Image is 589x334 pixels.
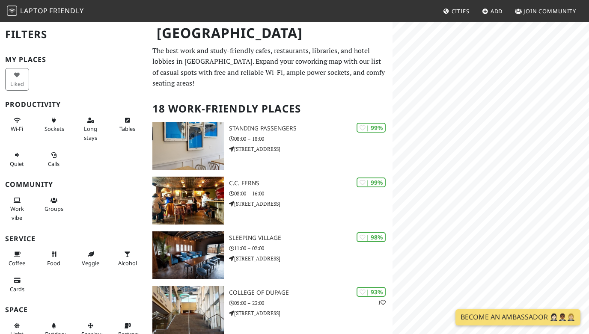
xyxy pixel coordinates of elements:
[42,247,66,270] button: Food
[5,148,29,171] button: Quiet
[357,177,386,187] div: | 99%
[119,125,135,133] span: Work-friendly tables
[7,4,84,19] a: LaptopFriendly LaptopFriendly
[229,309,393,317] p: [STREET_ADDRESS]
[147,231,393,279] a: Sleeping Village | 98% Sleeping Village 11:00 – 02:00 [STREET_ADDRESS]
[5,100,142,109] h3: Productivity
[491,7,503,15] span: Add
[152,231,224,279] img: Sleeping Village
[147,286,393,334] a: College of DuPage | 93% 1 College of DuPage 05:00 – 23:00 [STREET_ADDRESS]
[9,259,25,267] span: Coffee
[229,200,393,208] p: [STREET_ADDRESS]
[42,148,66,171] button: Calls
[5,180,142,189] h3: Community
[118,259,137,267] span: Alcohol
[20,6,48,15] span: Laptop
[512,3,580,19] a: Join Community
[47,259,60,267] span: Food
[152,177,224,225] img: C.C. Ferns
[116,247,140,270] button: Alcohol
[229,189,393,198] p: 08:00 – 16:00
[479,3,506,19] a: Add
[10,160,24,168] span: Quiet
[152,286,224,334] img: College of DuPage
[45,205,63,213] span: Group tables
[5,273,29,296] button: Cards
[150,21,391,45] h1: [GEOGRAPHIC_DATA]
[229,244,393,252] p: 11:00 – 02:00
[79,247,103,270] button: Veggie
[45,125,64,133] span: Power sockets
[147,177,393,225] a: C.C. Ferns | 99% C.C. Ferns 08:00 – 16:00 [STREET_ADDRESS]
[11,125,23,133] span: Stable Wi-Fi
[5,235,142,243] h3: Service
[229,125,393,132] h3: Standing Passengers
[5,113,29,136] button: Wi-Fi
[10,285,24,293] span: Credit cards
[152,122,224,170] img: Standing Passengers
[524,7,576,15] span: Join Community
[82,259,99,267] span: Veggie
[5,247,29,270] button: Coffee
[152,45,387,89] p: The best work and study-friendly cafes, restaurants, libraries, and hotel lobbies in [GEOGRAPHIC_...
[5,56,142,64] h3: My Places
[229,234,393,242] h3: Sleeping Village
[5,21,142,47] h2: Filters
[84,125,97,141] span: Long stays
[357,232,386,242] div: | 98%
[357,123,386,133] div: | 99%
[116,113,140,136] button: Tables
[5,193,29,225] button: Work vibe
[7,6,17,16] img: LaptopFriendly
[49,6,83,15] span: Friendly
[10,205,24,221] span: People working
[440,3,473,19] a: Cities
[357,287,386,297] div: | 93%
[229,180,393,187] h3: C.C. Ferns
[455,309,580,325] a: Become an Ambassador 🤵🏻‍♀️🤵🏾‍♂️🤵🏼‍♀️
[229,135,393,143] p: 08:00 – 18:00
[378,299,386,307] p: 1
[229,254,393,263] p: [STREET_ADDRESS]
[42,113,66,136] button: Sockets
[229,289,393,296] h3: College of DuPage
[42,193,66,216] button: Groups
[452,7,470,15] span: Cities
[48,160,59,168] span: Video/audio calls
[229,299,393,307] p: 05:00 – 23:00
[229,145,393,153] p: [STREET_ADDRESS]
[79,113,103,145] button: Long stays
[147,122,393,170] a: Standing Passengers | 99% Standing Passengers 08:00 – 18:00 [STREET_ADDRESS]
[5,306,142,314] h3: Space
[152,96,387,122] h2: 18 Work-Friendly Places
